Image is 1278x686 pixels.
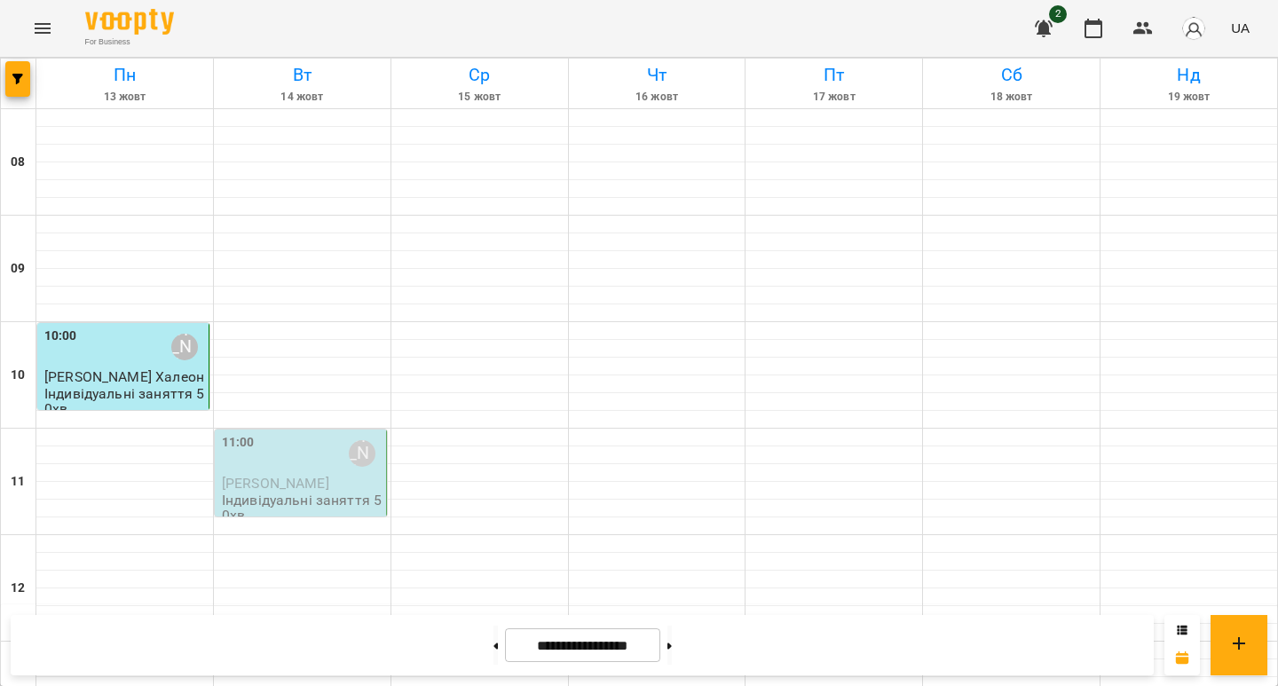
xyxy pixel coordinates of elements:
[44,368,204,385] span: [PERSON_NAME] Халеон
[39,61,210,89] h6: Пн
[1224,12,1257,44] button: UA
[1103,61,1274,89] h6: Нд
[394,89,565,106] h6: 15 жовт
[572,89,743,106] h6: 16 жовт
[44,386,205,417] p: Індивідуальні заняття 50хв
[11,259,25,279] h6: 09
[21,7,64,50] button: Menu
[217,89,388,106] h6: 14 жовт
[217,61,388,89] h6: Вт
[222,433,255,453] label: 11:00
[1231,19,1250,37] span: UA
[926,61,1097,89] h6: Сб
[11,153,25,172] h6: 08
[222,475,329,492] span: [PERSON_NAME]
[11,579,25,598] h6: 12
[926,89,1097,106] h6: 18 жовт
[1103,89,1274,106] h6: 19 жовт
[1181,16,1206,41] img: avatar_s.png
[85,36,174,48] span: For Business
[11,366,25,385] h6: 10
[11,472,25,492] h6: 11
[85,9,174,35] img: Voopty Logo
[44,327,77,346] label: 10:00
[748,89,919,106] h6: 17 жовт
[572,61,743,89] h6: Чт
[39,89,210,106] h6: 13 жовт
[171,334,198,360] div: Діана Левченко
[748,61,919,89] h6: Пт
[222,493,383,524] p: Індивідуальні заняття 50хв
[349,440,375,467] div: Діана Левченко
[1049,5,1067,23] span: 2
[394,61,565,89] h6: Ср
